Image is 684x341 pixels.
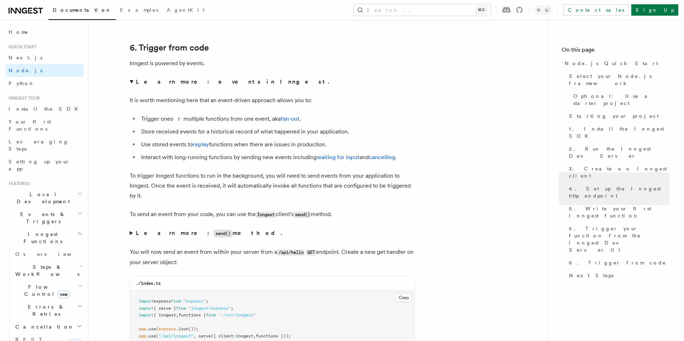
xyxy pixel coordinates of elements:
[6,155,84,175] a: Setting up your app
[176,326,188,331] span: .json
[156,334,159,339] span: (
[395,293,412,302] button: Copy
[6,231,77,245] span: Inngest Functions
[6,51,84,64] a: Next.js
[130,77,415,87] summary: Learn more: events in Inngest.
[569,73,670,87] span: Select your Node.js framework
[154,306,176,311] span: { serve }
[9,106,82,112] span: Install the SDK
[139,313,154,318] span: import
[6,44,37,50] span: Quick start
[569,205,670,219] span: 5. Write your first Inngest function
[130,58,415,68] p: Inngest is powered by events.
[171,299,181,304] span: from
[136,281,161,286] code: ./index.ts
[178,313,206,318] span: functions }
[569,125,670,140] span: 1. Install the Inngest SDK
[12,323,74,330] span: Cancellation
[211,334,233,339] span: ({ client
[53,7,112,13] span: Documentation
[167,7,204,13] span: AgentKit
[562,46,670,57] h4: On this page
[12,283,78,298] span: Flow Control
[6,208,84,228] button: Events & Triggers
[48,2,116,20] a: Documentation
[12,280,84,300] button: Flow Controlnew
[6,95,40,101] span: Inngest tour
[233,334,236,339] span: :
[58,290,69,298] span: new
[146,326,156,331] span: .use
[565,60,658,67] span: Node.js Quick Start
[6,188,84,208] button: Local Development
[170,115,183,122] em: or
[176,306,186,311] span: from
[139,140,415,149] li: Use stored events to functions when there are issues in production.
[213,230,233,237] code: send()
[253,334,256,339] span: ,
[218,313,256,318] span: "./src/inngest"
[139,299,154,304] span: import
[130,171,415,201] p: To trigger Inngest functions to run in the background, you will need to send events from your app...
[631,4,678,16] a: Sign Up
[12,248,84,261] a: Overview
[256,212,276,218] code: Inngest
[15,251,89,257] span: Overview
[6,191,78,205] span: Local Development
[139,334,146,339] span: app
[116,2,162,19] a: Examples
[476,6,486,14] kbd: ⌘K
[188,306,231,311] span: "inngest/express"
[9,139,69,152] span: Leveraging Steps
[12,263,79,278] span: Steps & Workflows
[6,228,84,248] button: Inngest Functions
[566,142,670,162] a: 2. Run the Inngest Dev Server
[573,93,670,107] span: Optional: Use a starter project
[566,110,670,122] a: Starting your project
[183,299,206,304] span: "express"
[354,4,491,16] button: Search...⌘K
[6,181,30,187] span: Features
[162,2,209,19] a: AgentKit
[139,114,415,124] li: Trigger one multiple functions from one event, aka .
[306,250,316,256] code: GET
[139,326,146,331] span: app
[139,152,415,162] li: Interact with long-running functions by sending new events including and .
[6,211,78,225] span: Events & Triggers
[566,256,670,269] a: 6. Trigger from code
[281,115,300,122] a: fan-out
[569,225,670,253] span: 5. Trigger your function from the Inngest Dev Server UI
[562,57,670,70] a: Node.js Quick Start
[206,313,216,318] span: from
[569,185,670,199] span: 4. Set up the Inngest http endpoint
[9,68,42,73] span: Node.js
[136,78,331,85] strong: Learn more: events in Inngest.
[9,55,42,61] span: Next.js
[198,334,211,339] span: serve
[154,299,171,304] span: express
[277,250,305,256] code: /api/hello
[159,334,193,339] span: "/api/inngest"
[139,127,415,137] li: Store received events for a historical record of what happened in your application.
[6,77,84,90] a: Python
[188,326,198,331] span: ());
[193,334,196,339] span: ,
[566,269,670,282] a: Next Steps
[9,159,70,172] span: Setting up your app
[12,261,84,280] button: Steps & Workflows
[566,70,670,90] a: Select your Node.js framework
[563,4,628,16] a: Contact sales
[566,162,670,182] a: 3. Create an Inngest client
[566,182,670,202] a: 4. Set up the Inngest http endpoint
[256,334,291,339] span: functions }));
[146,334,156,339] span: .use
[6,26,84,38] a: Home
[130,228,415,238] summary: Learn more:send()method.
[130,247,415,267] p: You will now send an event from within your server from a endpoint. Create a new get handler on y...
[176,313,178,318] span: ,
[294,212,311,218] code: send()
[159,326,176,331] span: express
[6,115,84,135] a: Your first Functions
[231,306,233,311] span: ;
[206,299,208,304] span: ;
